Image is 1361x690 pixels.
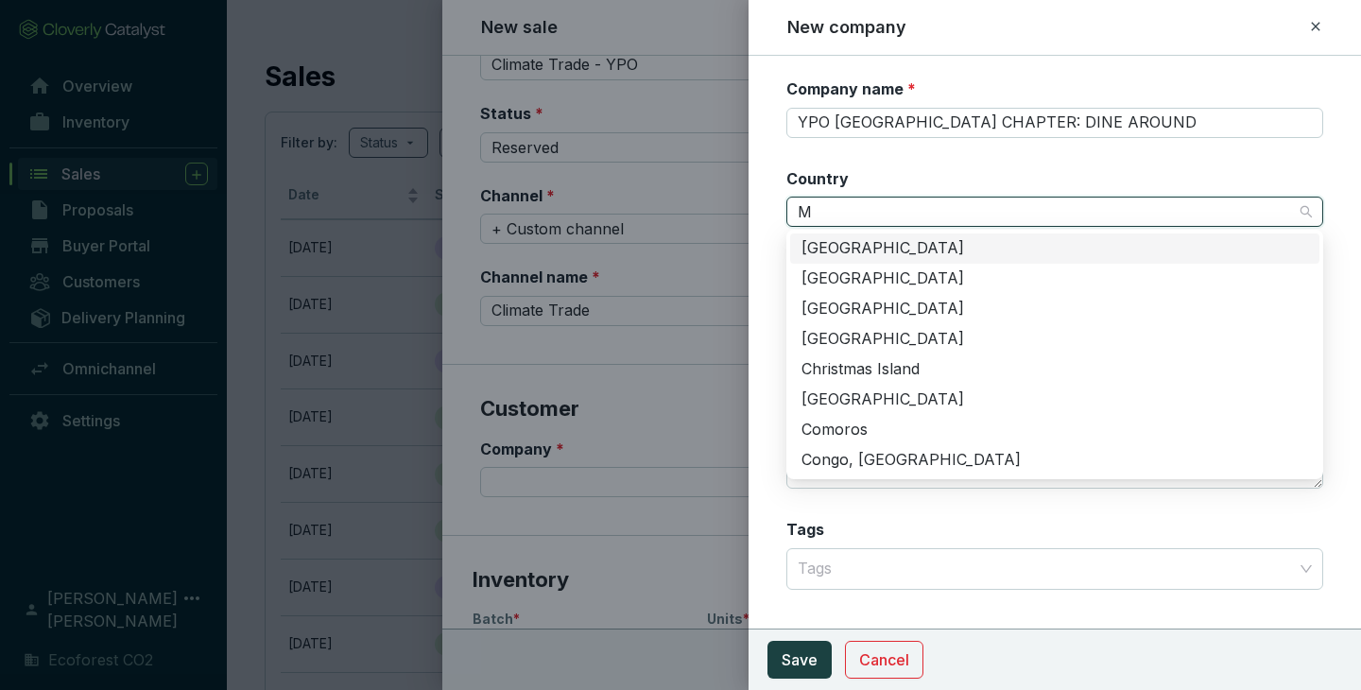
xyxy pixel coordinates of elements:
div: Congo, [GEOGRAPHIC_DATA] [801,450,1308,471]
div: Colombia [790,385,1319,415]
div: Cameroon [790,294,1319,324]
div: Cambodia [790,264,1319,294]
div: Comoros [801,420,1308,440]
button: Cancel [845,641,923,679]
div: Comoros [790,415,1319,445]
span: Cancel [859,648,909,671]
div: [GEOGRAPHIC_DATA] [801,268,1308,289]
div: [GEOGRAPHIC_DATA] [801,299,1308,319]
label: Company name [786,78,916,99]
span: Save [782,648,818,671]
div: Congo, Democratic Republic of the [790,445,1319,475]
label: Country [786,168,849,189]
div: Cayman Islands [790,324,1319,354]
div: [GEOGRAPHIC_DATA] [801,329,1308,350]
div: [GEOGRAPHIC_DATA] [801,238,1308,259]
button: Save [767,641,832,679]
div: Christmas Island [790,354,1319,385]
h2: New company [787,15,906,40]
div: Christmas Island [801,359,1308,380]
div: United States of America [790,233,1319,264]
div: [GEOGRAPHIC_DATA] [801,389,1308,410]
label: Tags [786,519,824,540]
